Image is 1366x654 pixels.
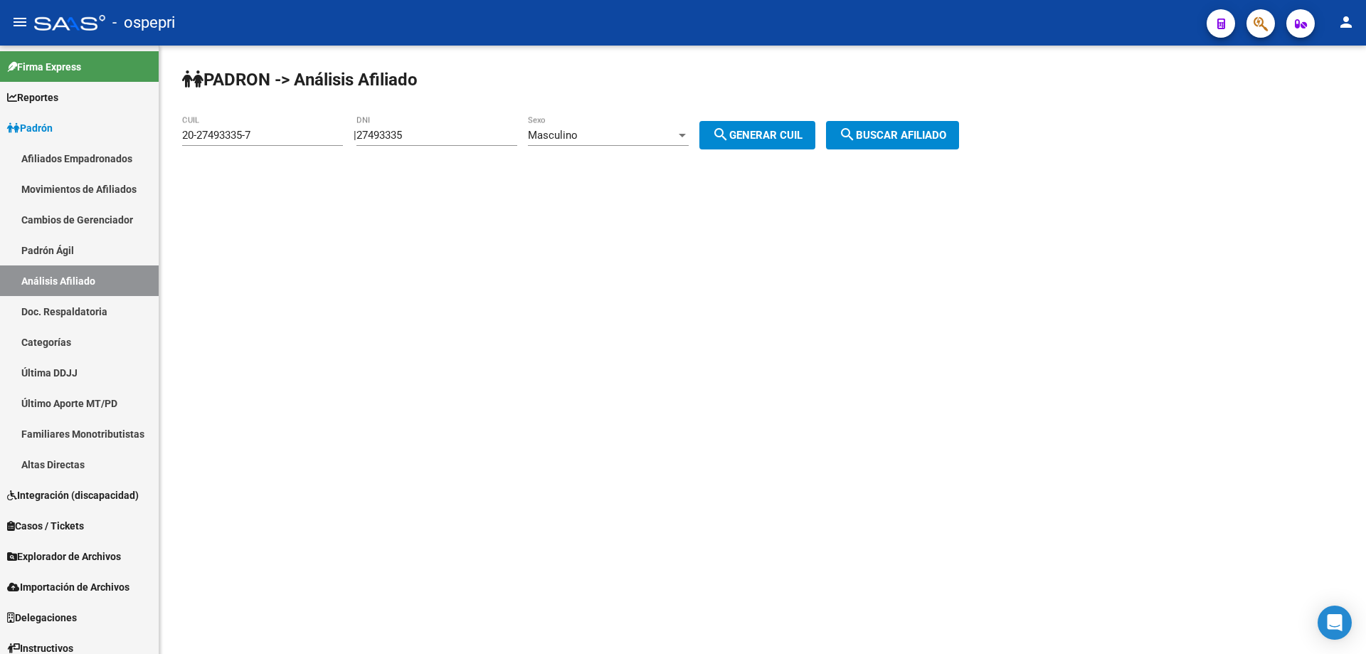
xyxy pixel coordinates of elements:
mat-icon: search [712,126,729,143]
span: Casos / Tickets [7,518,84,534]
span: Importación de Archivos [7,579,129,595]
strong: PADRON -> Análisis Afiliado [182,70,418,90]
span: Padrón [7,120,53,136]
span: Delegaciones [7,610,77,626]
div: Open Intercom Messenger [1318,606,1352,640]
span: Integración (discapacidad) [7,487,139,503]
span: - ospepri [112,7,175,38]
div: | [354,129,826,142]
mat-icon: person [1338,14,1355,31]
span: Buscar afiliado [839,129,946,142]
span: Masculino [528,129,578,142]
button: Generar CUIL [699,121,815,149]
mat-icon: search [839,126,856,143]
span: Explorador de Archivos [7,549,121,564]
span: Firma Express [7,59,81,75]
mat-icon: menu [11,14,28,31]
button: Buscar afiliado [826,121,959,149]
span: Generar CUIL [712,129,803,142]
span: Reportes [7,90,58,105]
